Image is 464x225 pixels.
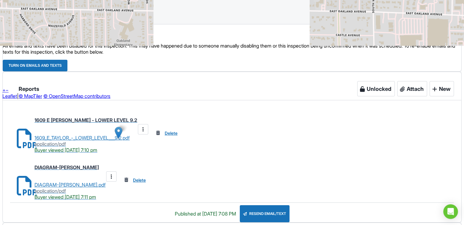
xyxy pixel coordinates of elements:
[2,93,462,99] div: |
[34,147,137,153] div: Buyer viewed [DATE] 7:10 pm
[34,106,137,153] a: 1609 E [PERSON_NAME] - LOWER LEVEL 9.2 1609_E_TAYLOR_-_LOWER_LEVEL___9.2.pdf application/pdf Buye...
[43,93,110,99] a: © OpenStreetMap contributors
[34,135,137,141] div: 1609_E_TAYLOR_-_LOWER_LEVEL___9.2.pdf
[175,211,236,217] div: Published at [DATE] 7:08 PM
[34,194,106,200] div: Buyer viewed [DATE] 7:11 pm
[2,87,5,93] a: Zoom in
[34,164,106,170] h6: DIAGRAM-[PERSON_NAME]
[34,141,137,147] div: application/pdf
[19,93,42,99] a: © MapTiler
[5,87,9,93] a: Zoom out
[240,205,290,222] div: Resend Email/Text
[34,117,137,123] h6: 1609 E [PERSON_NAME] - LOWER LEVEL 9.2
[155,130,182,136] a: Delete
[34,153,106,200] a: DIAGRAM-[PERSON_NAME] DIAGRAM-[PERSON_NAME].pdf application/pdf Buyer viewed [DATE] 7:11 pm
[123,177,151,183] a: Delete
[34,182,106,188] div: DIAGRAM-[PERSON_NAME].pdf
[443,204,458,219] div: Open Intercom Messenger
[2,93,17,99] a: Leaflet
[34,188,106,194] div: application/pdf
